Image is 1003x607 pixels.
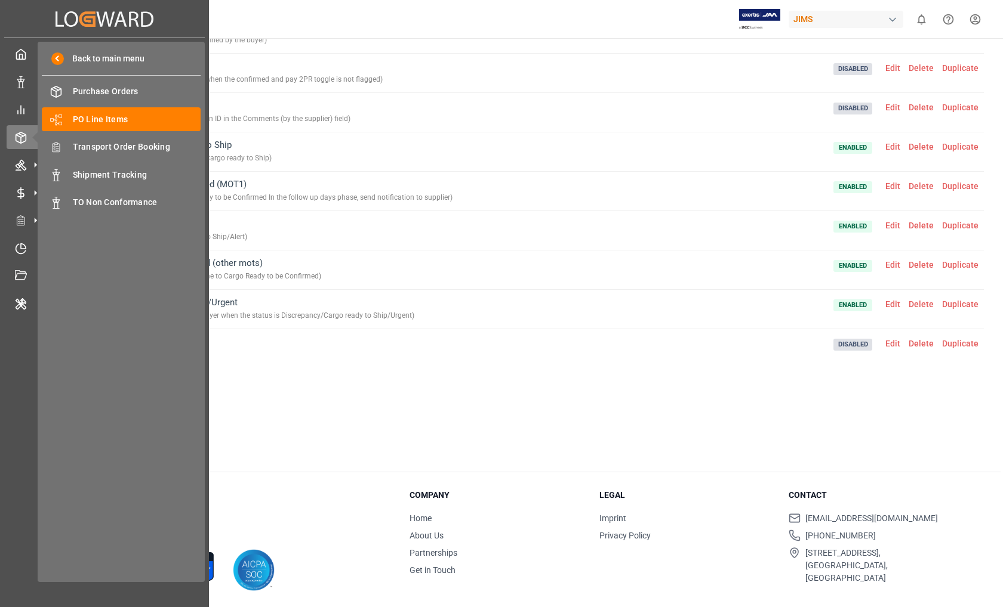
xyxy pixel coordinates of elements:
[938,299,983,309] span: Duplicate
[739,9,780,30] img: Exertis%20JAM%20-%20Email%20Logo.jpg_1722504956.jpg
[881,339,904,348] span: Edit
[599,531,651,540] a: Privacy Policy
[60,309,414,323] div: ( Trigger to send an email notification to the buyer when the status is Discrepancy/Cargo ready t...
[833,181,872,193] span: Enabled
[833,299,872,311] span: Enabled
[64,52,144,65] span: Back to main menu
[79,517,380,528] p: © 2025 Logward. All rights reserved.
[805,529,876,542] span: [PHONE_NUMBER]
[60,296,414,323] span: 5T - Discrepancy/Cargo ready to Ship/Urgent
[908,6,935,33] button: show 0 new notifications
[938,181,983,191] span: Duplicate
[599,513,626,523] a: Imprint
[938,221,983,230] span: Duplicate
[42,107,201,131] a: PO Line Items
[789,8,908,30] button: JIMS
[833,221,872,233] span: Enabled
[833,142,872,154] span: Enabled
[7,42,202,66] a: My Cockpit
[7,70,202,93] a: Data Management
[881,142,904,151] span: Edit
[881,63,904,73] span: Edit
[833,103,872,114] span: Disabled
[789,489,964,501] h3: Contact
[410,531,444,540] a: About Us
[938,103,983,112] span: Duplicate
[881,103,904,112] span: Edit
[410,565,456,575] a: Get in Touch
[938,63,983,73] span: Duplicate
[7,236,202,259] a: Timeslot Management V2
[805,547,964,584] span: [STREET_ADDRESS], [GEOGRAPHIC_DATA], [GEOGRAPHIC_DATA]
[789,11,903,28] div: JIMS
[938,339,983,348] span: Duplicate
[833,63,872,75] span: Disabled
[881,260,904,270] span: Edit
[904,63,938,73] span: Delete
[60,73,383,86] div: ( Escalation rule to follow up with accounting when the confirmed and pay 2PR toggle is not flagg...
[79,528,380,538] p: Version [DATE]
[881,221,904,230] span: Edit
[833,260,872,272] span: Enabled
[935,6,962,33] button: Help Center
[42,135,201,159] a: Transport Order Booking
[42,80,201,103] a: Purchase Orders
[73,169,201,181] span: Shipment Tracking
[805,512,938,525] span: [EMAIL_ADDRESS][DOMAIN_NAME]
[410,489,584,501] h3: Company
[410,513,432,523] a: Home
[410,548,457,558] a: Partnerships
[42,191,201,214] a: TO Non Conformance
[599,489,774,501] h3: Legal
[904,181,938,191] span: Delete
[233,549,275,591] img: AICPA SOC
[7,98,202,121] a: My Reports
[904,260,938,270] span: Delete
[73,113,201,126] span: PO Line Items
[73,85,201,98] span: Purchase Orders
[904,221,938,230] span: Delete
[7,292,202,315] a: Internal Tool
[938,260,983,270] span: Duplicate
[7,264,202,287] a: Document Management
[904,299,938,309] span: Delete
[42,163,201,186] a: Shipment Tracking
[73,141,201,153] span: Transport Order Booking
[881,181,904,191] span: Edit
[60,60,383,86] span: 3E - Payment Request - 2PR Pending
[938,142,983,151] span: Duplicate
[904,339,938,348] span: Delete
[60,178,453,205] span: 2T- Trigger POLI Ready to be Confirmed (MOT1)
[60,191,453,205] div: ( Trigger that will update the line to Cargo Ready to be Confirmed In the follow up days phase, s...
[881,299,904,309] span: Edit
[904,142,938,151] span: Delete
[73,196,201,209] span: TO Non Conformance
[904,103,938,112] span: Delete
[833,339,872,351] span: Disabled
